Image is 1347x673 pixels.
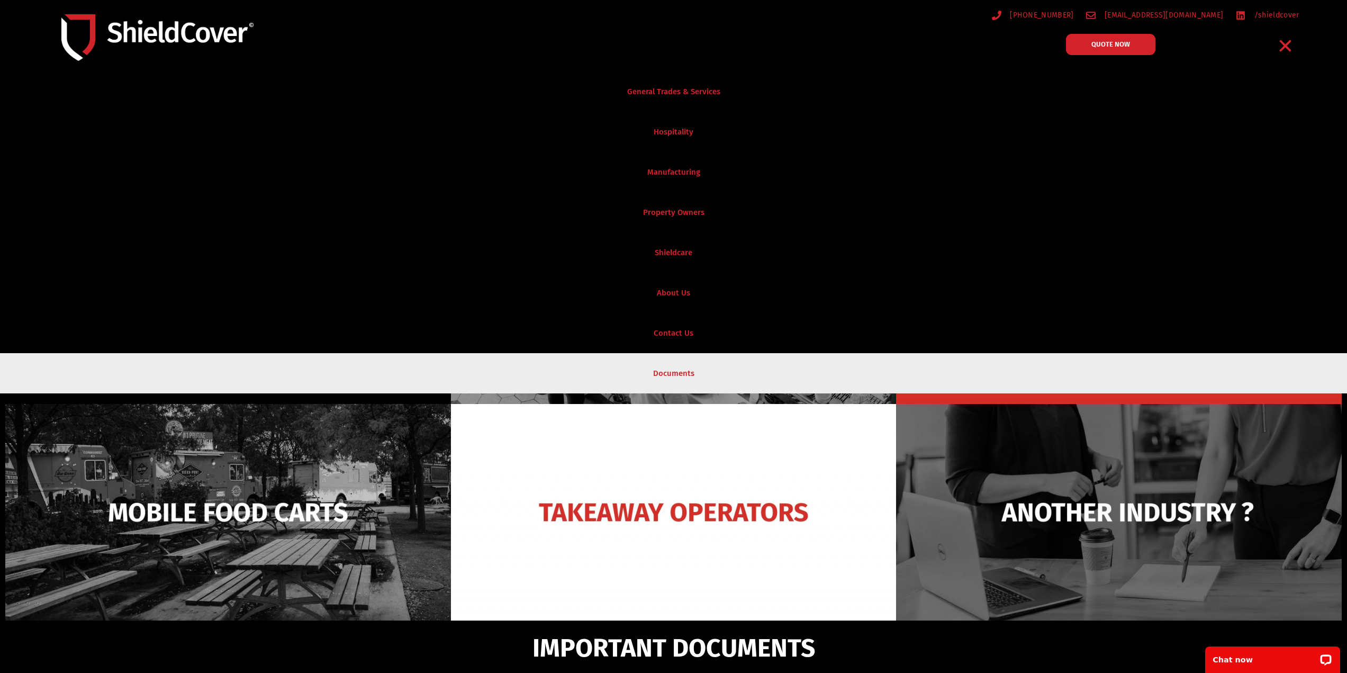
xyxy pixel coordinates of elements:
div: Menu Toggle [1273,33,1298,58]
a: [PHONE_NUMBER] [992,8,1074,22]
iframe: LiveChat chat widget [1198,640,1347,673]
span: QUOTE NOW [1091,41,1130,48]
span: /shieldcover [1252,8,1299,22]
span: [EMAIL_ADDRESS][DOMAIN_NAME] [1102,8,1223,22]
span: [PHONE_NUMBER] [1007,8,1073,22]
img: Shield-Cover-Underwriting-Australia-logo-full [61,14,254,61]
a: [EMAIL_ADDRESS][DOMAIN_NAME] [1086,8,1223,22]
a: /shieldcover [1236,8,1299,22]
span: IMPORTANT DOCUMENTS [532,638,815,658]
a: QUOTE NOW [1066,34,1155,55]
